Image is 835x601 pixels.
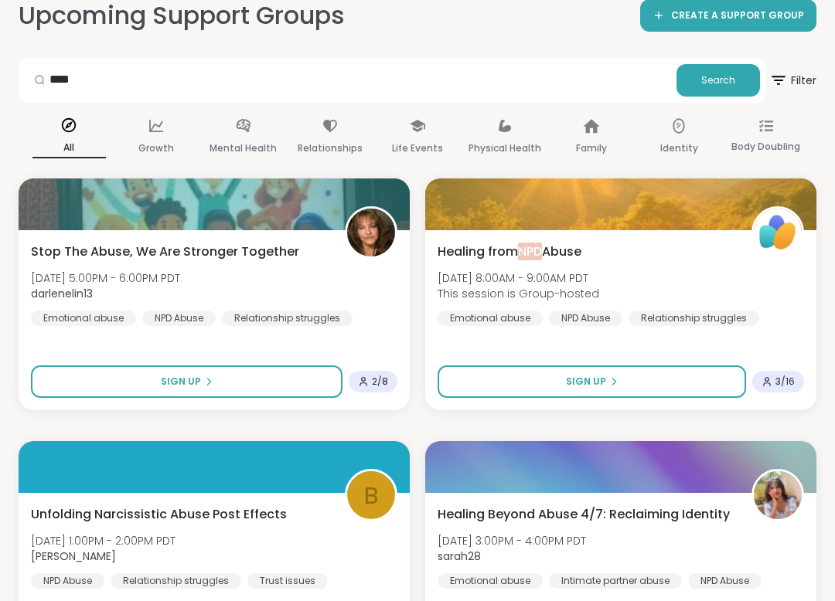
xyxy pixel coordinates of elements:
div: NPD Abuse [688,573,762,589]
p: Life Events [392,139,443,158]
p: Identity [660,139,698,158]
button: Filter [769,58,816,103]
span: NPD [518,243,542,260]
span: b [364,477,379,514]
span: Unfolding Narcissistic Abuse Post Effects [31,505,287,524]
span: Healing from Abuse [438,243,581,261]
div: NPD Abuse [142,311,216,326]
div: Relationship struggles [222,311,353,326]
img: ShareWell [754,209,802,256]
span: This session is Group-hosted [438,286,599,301]
span: Stop The Abuse, We Are Stronger Together [31,243,299,261]
p: Family [576,139,607,158]
div: Emotional abuse [31,311,136,326]
span: Search [701,73,735,87]
div: Trust issues [247,573,328,589]
span: Sign Up [161,375,201,389]
div: Emotional abuse [438,573,543,589]
button: Sign Up [438,365,746,398]
p: All [32,138,106,158]
span: [DATE] 1:00PM - 2:00PM PDT [31,533,176,548]
button: Search [677,64,760,97]
span: [DATE] 3:00PM - 4:00PM PDT [438,533,586,548]
span: Sign Up [566,375,606,389]
span: CREATE A SUPPORT GROUP [671,9,804,22]
p: Physical Health [469,139,541,158]
span: 2 / 8 [372,375,388,388]
div: NPD Abuse [549,311,622,326]
div: NPD Abuse [31,573,104,589]
span: 3 / 16 [775,375,795,388]
div: Relationship struggles [111,573,241,589]
span: Filter [769,62,816,99]
div: Relationship struggles [629,311,759,326]
p: Body Doubling [731,138,800,156]
b: sarah28 [438,548,481,564]
div: Emotional abuse [438,311,543,326]
button: Sign Up [31,365,343,398]
p: Relationships [298,139,363,158]
span: [DATE] 5:00PM - 6:00PM PDT [31,270,180,286]
p: Mental Health [210,139,277,158]
img: sarah28 [754,471,802,519]
b: darlenelin13 [31,286,93,301]
span: [DATE] 8:00AM - 9:00AM PDT [438,270,599,286]
b: [PERSON_NAME] [31,548,116,564]
span: Healing Beyond Abuse 4/7: Reclaiming Identity [438,505,730,524]
div: Intimate partner abuse [549,573,682,589]
img: darlenelin13 [347,209,395,256]
p: Growth [138,139,174,158]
